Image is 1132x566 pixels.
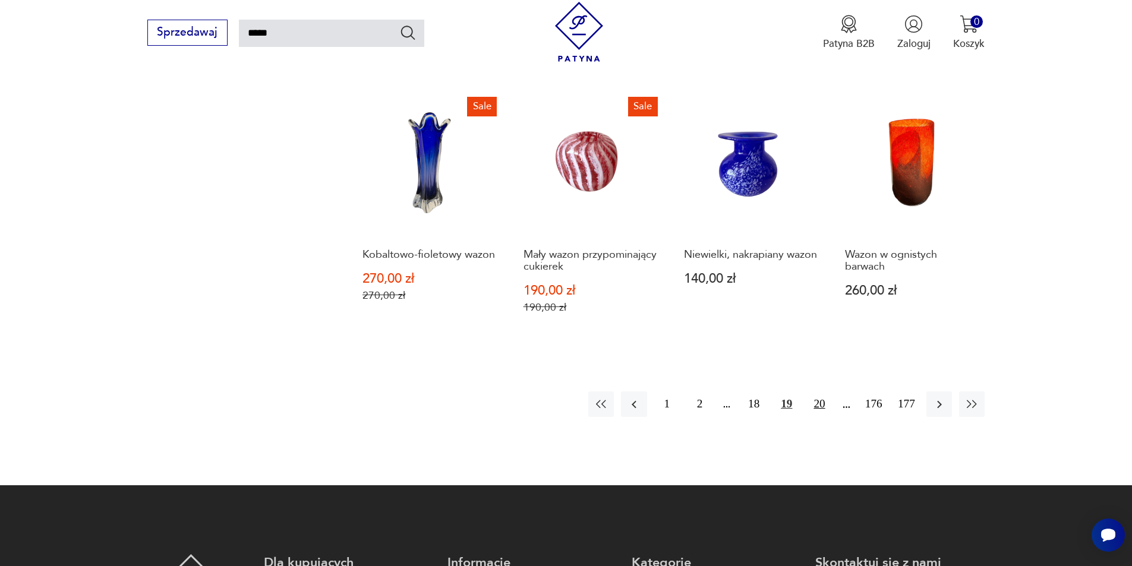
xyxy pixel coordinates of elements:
p: Koszyk [953,37,985,50]
a: Ikona medaluPatyna B2B [823,15,875,50]
h3: Niewielki, nakrapiany wazon [684,249,818,261]
a: Niewielki, nakrapiany wazonNiewielki, nakrapiany wazon140,00 zł [677,91,824,342]
h3: Kobaltowo-fioletowy wazon [362,249,496,261]
p: 190,00 zł [524,284,657,297]
button: 176 [861,391,887,417]
p: 260,00 zł [845,284,979,297]
p: 190,00 zł [524,301,657,314]
p: 270,00 zł [362,273,496,285]
button: Patyna B2B [823,15,875,50]
button: 0Koszyk [953,15,985,50]
a: SaleMały wazon przypominający cukierekMały wazon przypominający cukierek190,00 zł190,00 zł [517,91,664,342]
button: Sprzedawaj [147,20,228,46]
img: Ikona koszyka [960,15,978,33]
h3: Wazon w ognistych barwach [845,249,979,273]
button: 20 [806,391,832,417]
button: 177 [894,391,919,417]
button: 1 [654,391,680,417]
iframe: Smartsupp widget button [1092,518,1125,552]
h3: Mały wazon przypominający cukierek [524,249,657,273]
p: Patyna B2B [823,37,875,50]
button: 18 [741,391,767,417]
button: Zaloguj [897,15,931,50]
button: 2 [687,391,712,417]
a: Sprzedawaj [147,29,228,38]
img: Ikona medalu [840,15,858,33]
a: SaleKobaltowo-fioletowy wazonKobaltowo-fioletowy wazon270,00 zł270,00 zł [356,91,503,342]
div: 0 [970,15,983,28]
button: Szukaj [399,24,417,41]
img: Patyna - sklep z meblami i dekoracjami vintage [549,2,609,62]
p: 140,00 zł [684,273,818,285]
img: Ikonka użytkownika [904,15,923,33]
p: 270,00 zł [362,289,496,302]
a: Wazon w ognistych barwachWazon w ognistych barwach260,00 zł [838,91,985,342]
p: Zaloguj [897,37,931,50]
button: 19 [774,391,799,417]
